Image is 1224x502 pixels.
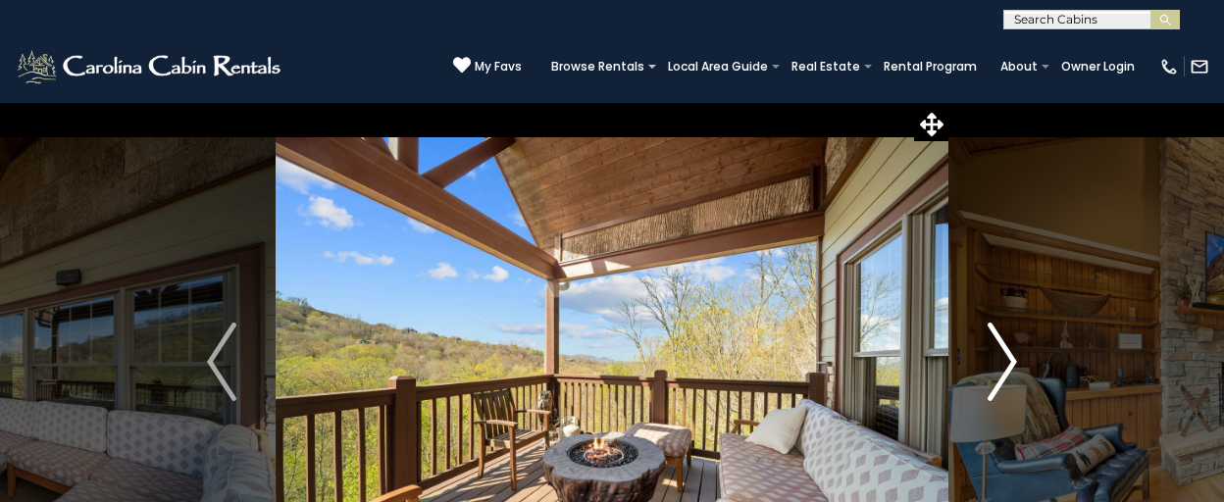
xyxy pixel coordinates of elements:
[658,53,778,80] a: Local Area Guide
[1190,57,1209,76] img: mail-regular-white.png
[207,323,236,401] img: arrow
[1051,53,1145,80] a: Owner Login
[782,53,870,80] a: Real Estate
[1159,57,1179,76] img: phone-regular-white.png
[991,53,1047,80] a: About
[453,56,522,76] a: My Favs
[15,47,286,86] img: White-1-2.png
[988,323,1017,401] img: arrow
[541,53,654,80] a: Browse Rentals
[874,53,987,80] a: Rental Program
[475,58,522,75] span: My Favs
